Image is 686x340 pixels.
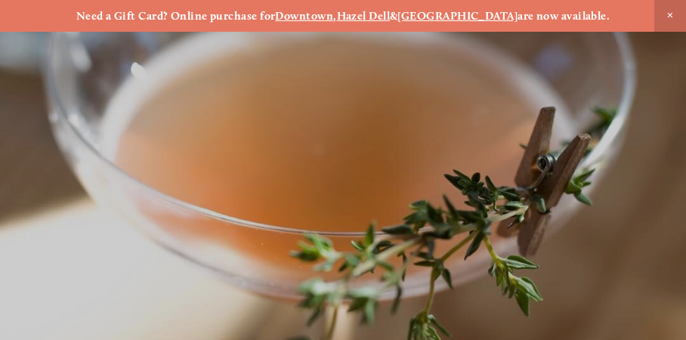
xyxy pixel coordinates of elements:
strong: , [333,9,336,23]
strong: are now available. [518,9,610,23]
a: Hazel Dell [337,9,391,23]
a: Downtown [275,9,333,23]
strong: & [390,9,397,23]
a: [GEOGRAPHIC_DATA] [397,9,518,23]
strong: Need a Gift Card? Online purchase for [76,9,276,23]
